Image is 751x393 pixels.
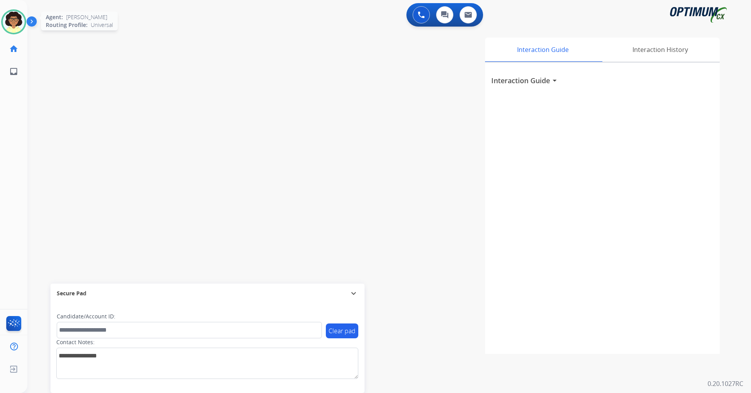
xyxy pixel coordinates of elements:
[349,289,358,298] mat-icon: expand_more
[57,289,86,297] span: Secure Pad
[600,38,720,62] div: Interaction History
[485,38,600,62] div: Interaction Guide
[3,11,25,33] img: avatar
[708,379,743,388] p: 0.20.1027RC
[491,75,550,86] h3: Interaction Guide
[57,313,115,320] label: Candidate/Account ID:
[56,338,95,346] label: Contact Notes:
[46,21,88,29] span: Routing Profile:
[9,44,18,54] mat-icon: home
[66,13,107,21] span: [PERSON_NAME]
[326,323,358,338] button: Clear pad
[550,76,559,85] mat-icon: arrow_drop_down
[91,21,113,29] span: Universal
[9,67,18,76] mat-icon: inbox
[46,13,63,21] span: Agent:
